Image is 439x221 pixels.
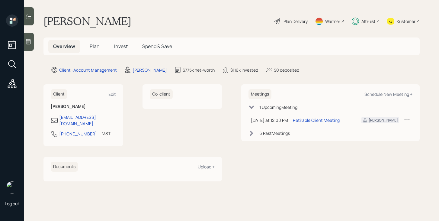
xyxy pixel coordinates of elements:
h1: [PERSON_NAME] [43,15,131,28]
div: Upload + [198,164,215,170]
div: Log out [5,201,19,206]
div: $0 deposited [274,67,299,73]
h6: [PERSON_NAME] [51,104,116,109]
h6: Documents [51,162,78,172]
div: [PERSON_NAME] [133,67,167,73]
span: Spend & Save [142,43,172,50]
div: Client · Account Management [59,67,117,73]
h6: Meetings [248,89,271,99]
div: 6 Past Meeting s [259,130,290,136]
div: [PERSON_NAME] [369,118,398,123]
span: Plan [90,43,100,50]
div: Retirable Client Meeting [293,117,340,123]
span: Invest [114,43,128,50]
div: Edit [108,91,116,97]
h6: Co-client [150,89,173,99]
div: [PHONE_NUMBER] [59,131,97,137]
div: MST [102,130,111,137]
div: [EMAIL_ADDRESS][DOMAIN_NAME] [59,114,116,127]
div: Kustomer [397,18,415,24]
span: Overview [53,43,75,50]
img: michael-russo-headshot.png [6,181,18,193]
div: Schedule New Meeting + [364,91,412,97]
div: Warmer [325,18,340,24]
div: $775k net-worth [183,67,215,73]
h6: Client [51,89,67,99]
div: [DATE] at 12:00 PM [251,117,288,123]
div: Plan Delivery [284,18,308,24]
div: Altruist [361,18,376,24]
div: 1 Upcoming Meeting [259,104,297,110]
div: $116k invested [230,67,258,73]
